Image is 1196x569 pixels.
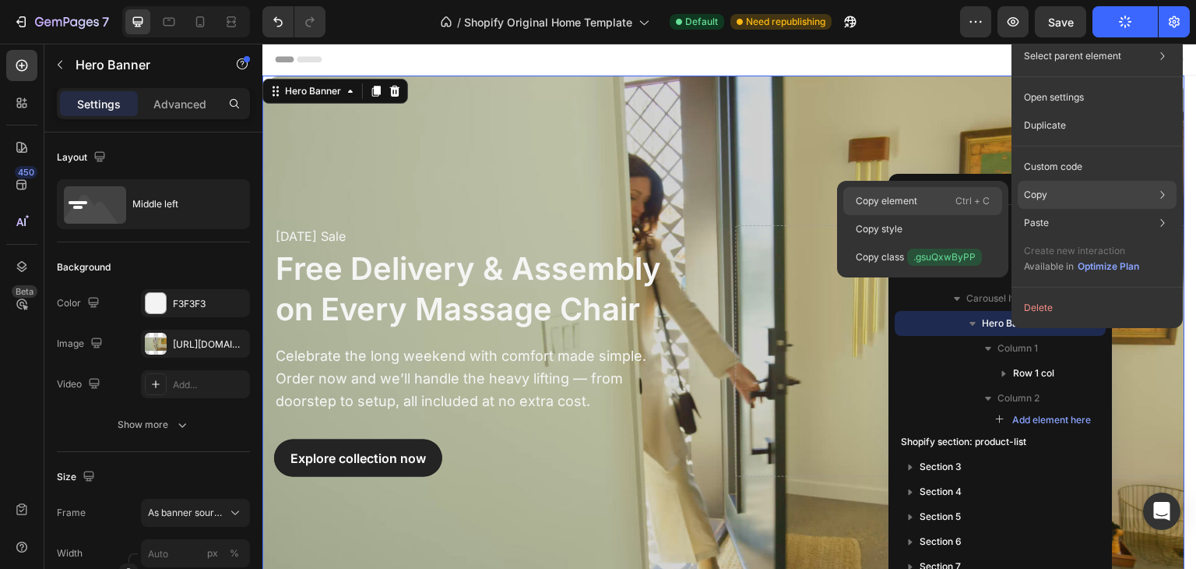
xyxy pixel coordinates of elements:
[1024,90,1084,104] p: Open settings
[1024,188,1047,202] p: Copy
[1024,216,1049,230] p: Paste
[173,378,246,392] div: Add...
[1024,243,1140,259] p: Create new interaction
[173,297,246,311] div: F3F3F3
[57,260,111,274] div: Background
[148,506,224,520] span: As banner source
[57,147,109,168] div: Layout
[997,341,1038,356] span: Column 1
[1143,493,1180,530] div: Open Intercom Messenger
[988,411,1098,429] button: Add element here
[856,194,917,208] p: Copy element
[262,6,325,37] div: Undo/Redo
[457,14,461,30] span: /
[1018,294,1177,322] button: Delete
[901,434,1026,450] span: Shopify section: product-list
[132,186,227,222] div: Middle left
[57,411,250,439] button: Show more
[102,12,109,31] p: 7
[997,391,1039,406] span: Column 2
[1024,49,1121,63] p: Select parent element
[920,509,961,525] span: Section 5
[15,166,37,178] div: 450
[203,544,222,563] button: %
[856,249,982,266] p: Copy class
[1048,16,1074,29] span: Save
[57,293,103,314] div: Color
[207,546,218,560] div: px
[1078,260,1139,274] div: Optimize Plan
[907,249,982,266] span: .gsuQxwByPP
[955,193,990,209] p: Ctrl + C
[685,15,718,29] span: Default
[746,15,825,29] span: Need republishing
[77,96,121,112] p: Settings
[856,222,902,236] p: Copy style
[1024,260,1074,272] span: Available in
[920,534,962,550] span: Section 6
[464,14,632,30] span: Shopify Original Home Template
[118,417,190,433] div: Show more
[230,546,239,560] div: %
[153,96,206,112] p: Advanced
[57,506,86,520] label: Frame
[920,459,962,475] span: Section 3
[57,334,106,355] div: Image
[141,539,250,567] input: px%
[1024,160,1082,174] p: Custom code
[982,316,1038,331] span: Hero Banner
[141,499,250,527] button: As banner source
[12,285,37,298] div: Beta
[57,374,104,395] div: Video
[1024,118,1066,133] p: Duplicate
[667,302,749,314] div: Drop element here
[1035,6,1086,37] button: Save
[1077,259,1140,274] button: Optimize Plan
[19,41,82,55] div: Hero Banner
[1013,366,1054,381] span: Row 1 col
[1012,413,1091,427] span: Add element here
[57,467,98,488] div: Size
[173,338,246,352] div: [URL][DOMAIN_NAME]
[966,291,1028,306] span: Carousel Item
[6,6,116,37] button: 7
[920,484,962,500] span: Section 4
[76,55,208,74] p: Hero Banner
[57,546,83,560] label: Width
[225,544,244,563] button: px
[262,44,1196,569] iframe: Design area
